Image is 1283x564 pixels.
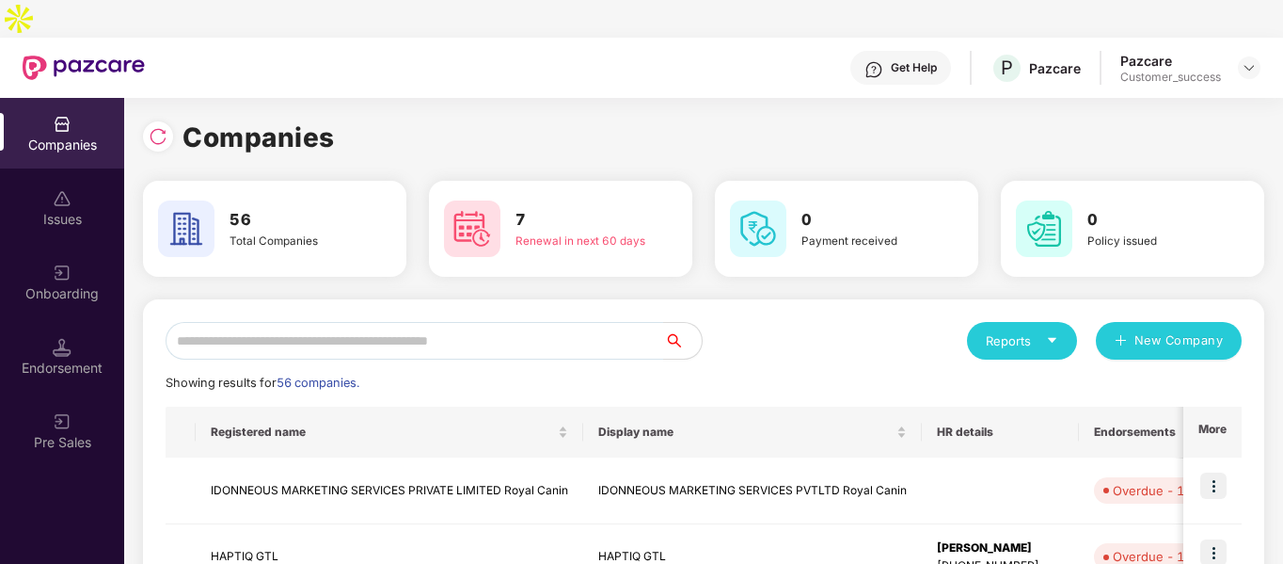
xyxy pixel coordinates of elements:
[583,458,922,524] td: IDONNEOUS MARKETING SERVICES PVTLTD Royal Canin
[891,60,937,75] div: Get Help
[986,331,1058,350] div: Reports
[182,117,335,158] h1: Companies
[515,208,645,233] h3: 7
[196,407,583,458] th: Registered name
[1183,407,1242,458] th: More
[1087,233,1217,250] div: Policy issued
[1120,52,1221,70] div: Pazcare
[730,201,786,257] img: svg+xml;base64,PHN2ZyB4bWxucz0iaHR0cDovL3d3dy53My5vcmcvMjAwMC9zdmciIHdpZHRoPSI2MCIgaGVpZ2h0PSI2MC...
[1200,473,1227,499] img: icon
[922,407,1079,458] th: HR details
[1120,70,1221,85] div: Customer_success
[1029,59,1081,77] div: Pazcare
[1016,201,1072,257] img: svg+xml;base64,PHN2ZyB4bWxucz0iaHR0cDovL3d3dy53My5vcmcvMjAwMC9zdmciIHdpZHRoPSI2MCIgaGVpZ2h0PSI2MC...
[1113,481,1207,500] div: Overdue - 180d
[211,425,554,440] span: Registered name
[53,412,71,431] img: svg+xml;base64,PHN2ZyB3aWR0aD0iMjAiIGhlaWdodD0iMjAiIHZpZXdCb3g9IjAgMCAyMCAyMCIgZmlsbD0ibm9uZSIgeG...
[1115,334,1127,349] span: plus
[1046,334,1058,346] span: caret-down
[277,376,359,390] span: 56 companies.
[515,233,645,250] div: Renewal in next 60 days
[663,333,702,348] span: search
[583,407,922,458] th: Display name
[53,115,71,134] img: svg+xml;base64,PHN2ZyBpZD0iQ29tcGFuaWVzIiB4bWxucz0iaHR0cDovL3d3dy53My5vcmcvMjAwMC9zdmciIHdpZHRoPS...
[1242,60,1257,75] img: svg+xml;base64,PHN2ZyBpZD0iRHJvcGRvd24tMzJ4MzIiIHhtbG5zPSJodHRwOi8vd3d3LnczLm9yZy8yMDAwL3N2ZyIgd2...
[1096,322,1242,360] button: plusNew Company
[53,264,71,282] img: svg+xml;base64,PHN2ZyB3aWR0aD0iMjAiIGhlaWdodD0iMjAiIHZpZXdCb3g9IjAgMCAyMCAyMCIgZmlsbD0ibm9uZSIgeG...
[53,189,71,208] img: svg+xml;base64,PHN2ZyBpZD0iSXNzdWVzX2Rpc2FibGVkIiB4bWxucz0iaHR0cDovL3d3dy53My5vcmcvMjAwMC9zdmciIH...
[158,201,214,257] img: svg+xml;base64,PHN2ZyB4bWxucz0iaHR0cDovL3d3dy53My5vcmcvMjAwMC9zdmciIHdpZHRoPSI2MCIgaGVpZ2h0PSI2MC...
[23,56,145,80] img: New Pazcare Logo
[1001,56,1013,79] span: P
[230,208,359,233] h3: 56
[166,376,359,390] span: Showing results for
[1134,331,1224,350] span: New Company
[937,540,1064,557] div: [PERSON_NAME]
[801,233,931,250] div: Payment received
[801,208,931,233] h3: 0
[864,60,883,79] img: svg+xml;base64,PHN2ZyBpZD0iSGVscC0zMngzMiIgeG1sbnM9Imh0dHA6Ly93d3cudzMub3JnLzIwMDAvc3ZnIiB3aWR0aD...
[196,458,583,524] td: IDONNEOUS MARKETING SERVICES PRIVATE LIMITED Royal Canin
[598,425,893,440] span: Display name
[1087,208,1217,233] h3: 0
[1094,425,1201,440] span: Endorsements
[444,201,500,257] img: svg+xml;base64,PHN2ZyB4bWxucz0iaHR0cDovL3d3dy53My5vcmcvMjAwMC9zdmciIHdpZHRoPSI2MCIgaGVpZ2h0PSI2MC...
[53,338,71,357] img: svg+xml;base64,PHN2ZyB3aWR0aD0iMTQuNSIgaGVpZ2h0PSIxNC41IiB2aWV3Qm94PSIwIDAgMTYgMTYiIGZpbGw9Im5vbm...
[230,233,359,250] div: Total Companies
[149,127,167,146] img: svg+xml;base64,PHN2ZyBpZD0iUmVsb2FkLTMyeDMyIiB4bWxucz0iaHR0cDovL3d3dy53My5vcmcvMjAwMC9zdmciIHdpZH...
[663,322,703,360] button: search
